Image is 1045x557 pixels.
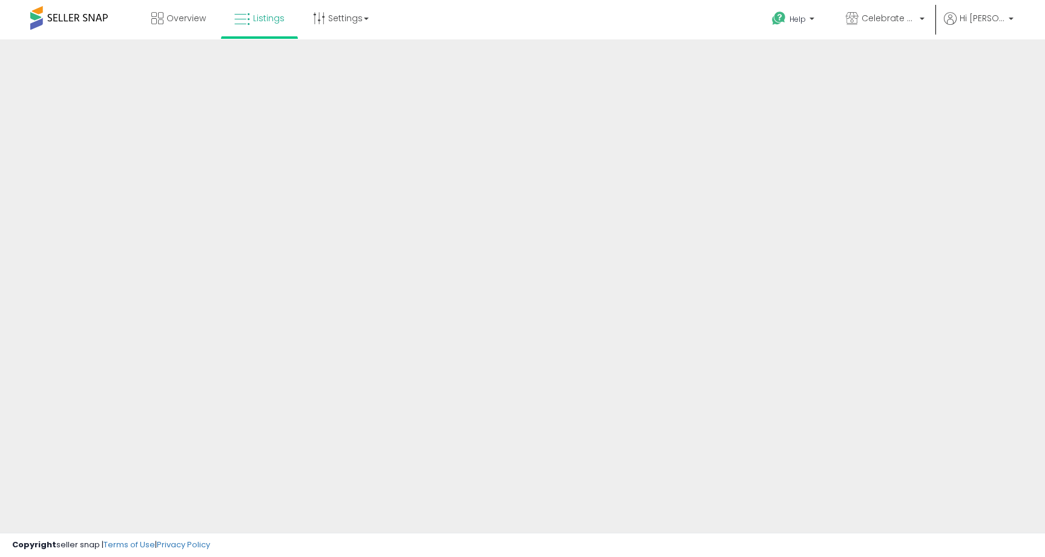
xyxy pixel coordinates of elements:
a: Hi [PERSON_NAME] [944,12,1014,39]
div: seller snap | | [12,539,210,551]
span: Help [790,14,806,24]
a: Help [762,2,826,39]
strong: Copyright [12,539,56,550]
span: Hi [PERSON_NAME] [960,12,1005,24]
i: Get Help [771,11,786,26]
span: Overview [166,12,206,24]
a: Privacy Policy [157,539,210,550]
span: Celebrate Alive [862,12,916,24]
a: Terms of Use [104,539,155,550]
span: Listings [253,12,285,24]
